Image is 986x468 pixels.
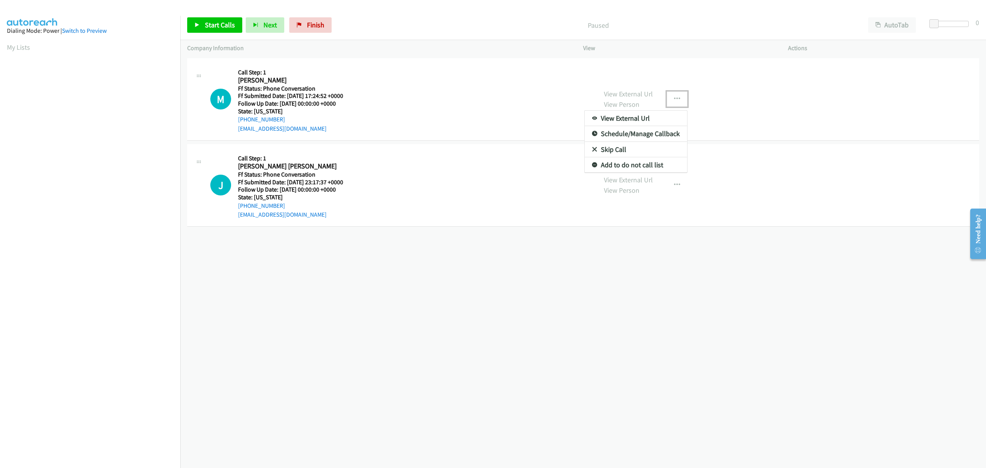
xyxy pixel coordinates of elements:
a: View External Url [585,111,687,126]
a: My Lists [7,43,30,52]
a: Schedule/Manage Callback [585,126,687,141]
div: Dialing Mode: Power | [7,26,173,35]
a: Switch to Preview [62,27,107,34]
div: The call is yet to be attempted [210,175,231,195]
a: Add to do not call list [585,157,687,173]
iframe: Dialpad [7,59,180,426]
a: Skip Call [585,142,687,157]
h1: J [210,175,231,195]
iframe: Resource Center [964,203,986,264]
